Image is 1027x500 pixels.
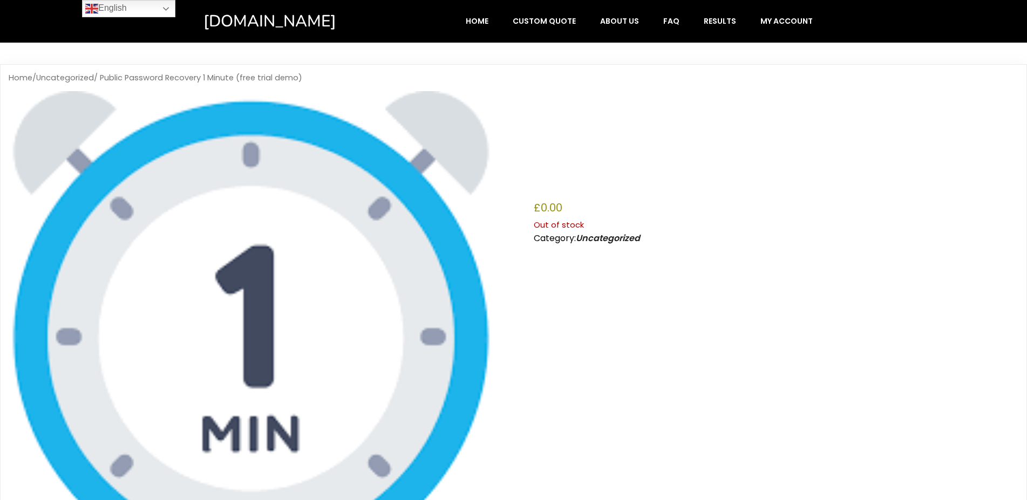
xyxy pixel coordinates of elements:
a: Uncategorized [576,232,640,244]
span: My account [760,16,813,26]
a: [DOMAIN_NAME] [203,11,382,32]
a: My account [749,11,824,31]
nav: Breadcrumb [9,73,1018,83]
a: About Us [589,11,650,31]
span: Custom Quote [513,16,576,26]
bdi: 0.00 [534,200,562,215]
span: About Us [600,16,639,26]
a: Results [692,11,747,31]
span: FAQ [663,16,679,26]
a: Home [454,11,500,31]
span: Home [466,16,488,26]
h1: Public Password Recovery 1 Minute (free trial demo) [534,108,1018,193]
a: FAQ [652,11,691,31]
a: Uncategorized [36,72,94,83]
span: £ [534,200,541,215]
a: Custom Quote [501,11,587,31]
img: en [85,2,98,15]
a: Home [9,72,32,83]
span: Results [704,16,736,26]
span: Category: [534,232,640,244]
p: Out of stock [534,218,1018,232]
